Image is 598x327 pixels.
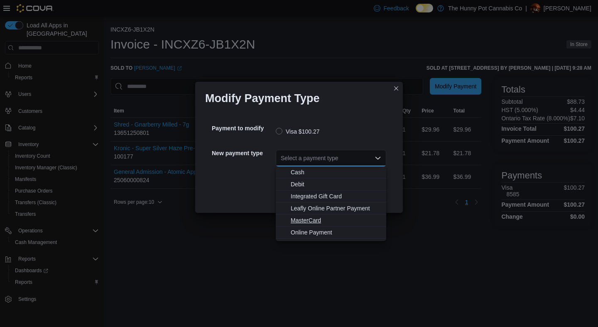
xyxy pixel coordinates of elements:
[212,145,274,161] h5: New payment type
[291,204,381,212] span: Leafly Online Partner Payment
[276,203,386,215] button: Leafly Online Partner Payment
[375,155,381,161] button: Close list of options
[291,228,381,237] span: Online Payment
[276,190,386,203] button: Integrated Gift Card
[276,127,319,137] label: Visa $100.27
[291,168,381,176] span: Cash
[276,178,386,190] button: Debit
[276,215,386,227] button: MasterCard
[205,92,320,105] h1: Modify Payment Type
[291,192,381,200] span: Integrated Gift Card
[391,83,401,93] button: Closes this modal window
[212,120,274,137] h5: Payment to modify
[276,166,386,178] button: Cash
[291,180,381,188] span: Debit
[276,166,386,239] div: Choose from the following options
[291,216,381,225] span: MasterCard
[276,227,386,239] button: Online Payment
